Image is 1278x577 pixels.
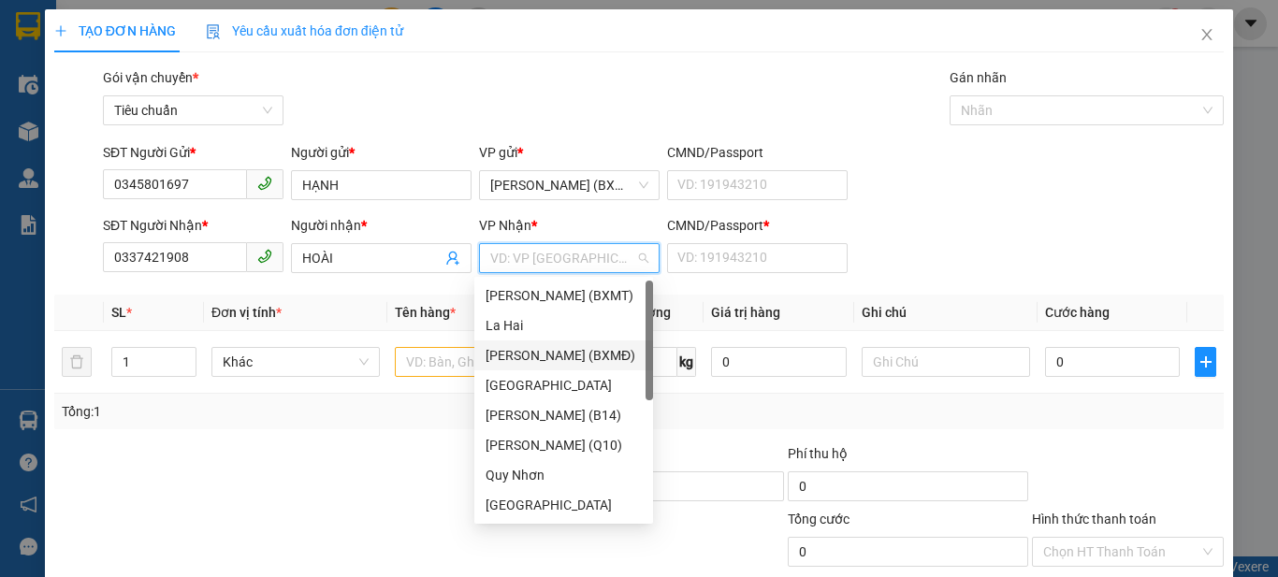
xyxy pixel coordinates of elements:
[206,23,403,38] span: Yêu cầu xuất hóa đơn điện tử
[474,490,653,520] div: Đà Nẵng
[103,142,283,163] div: SĐT Người Gửi
[479,218,531,233] span: VP Nhận
[474,310,653,340] div: La Hai
[103,215,283,236] div: SĐT Người Nhận
[62,347,92,377] button: delete
[788,443,1028,471] div: Phí thu hộ
[54,24,67,37] span: plus
[474,370,653,400] div: Tuy Hòa
[1032,512,1156,527] label: Hình thức thanh toán
[667,142,848,163] div: CMND/Passport
[474,460,653,490] div: Quy Nhơn
[54,23,176,38] span: TẠO ĐƠN HÀNG
[206,24,221,39] img: icon
[486,465,642,485] div: Quy Nhơn
[9,101,129,142] li: VP [PERSON_NAME] (BXMĐ)
[1045,305,1110,320] span: Cước hàng
[129,101,249,163] li: VP [GEOGRAPHIC_DATA]
[291,215,472,236] div: Người nhận
[62,401,495,422] div: Tổng: 1
[114,96,272,124] span: Tiêu chuẩn
[257,249,272,264] span: phone
[479,142,660,163] div: VP gửi
[486,375,642,396] div: [GEOGRAPHIC_DATA]
[9,9,75,75] img: logo.jpg
[111,305,126,320] span: SL
[486,435,642,455] div: [PERSON_NAME] (Q10)
[291,142,472,163] div: Người gửi
[9,9,271,79] li: Xe khách Mộc Thảo
[1196,354,1215,369] span: plus
[862,347,1030,377] input: Ghi Chú
[395,305,456,320] span: Tên hàng
[223,348,369,376] span: Khác
[1195,347,1216,377] button: plus
[486,345,642,366] div: [PERSON_NAME] (BXMĐ)
[474,400,653,430] div: Hồ Chí Minh (B14)
[486,405,642,426] div: [PERSON_NAME] (B14)
[667,215,848,236] div: CMND/Passport
[486,495,642,515] div: [GEOGRAPHIC_DATA]
[103,70,198,85] span: Gói vận chuyển
[1181,9,1233,62] button: Close
[490,171,648,199] span: Hồ Chí Minh (BXMĐ)
[711,347,846,377] input: 0
[445,251,460,266] span: user-add
[854,295,1038,331] th: Ghi chú
[486,315,642,336] div: La Hai
[474,281,653,310] div: Hồ Chí Minh (BXMT)
[474,340,653,370] div: Hồ Chí Minh (BXMĐ)
[474,430,653,460] div: Hồ Chí Minh (Q10)
[257,176,272,191] span: phone
[211,305,282,320] span: Đơn vị tính
[1199,27,1214,42] span: close
[677,347,696,377] span: kg
[395,347,563,377] input: VD: Bàn, Ghế
[711,305,780,320] span: Giá trị hàng
[950,70,1007,85] label: Gán nhãn
[486,285,642,306] div: [PERSON_NAME] (BXMT)
[788,512,850,527] span: Tổng cước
